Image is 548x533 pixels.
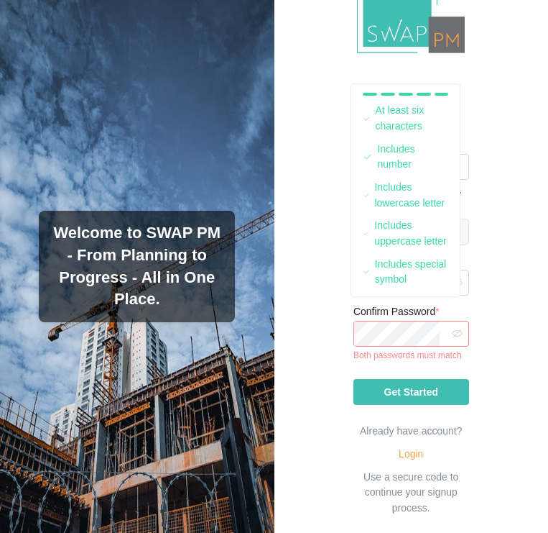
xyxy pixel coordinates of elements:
[375,257,449,288] div: Includes special symbol
[376,103,449,134] div: At least six characters
[374,218,448,249] div: Includes uppercase letter
[374,180,448,211] div: Includes lowercase letter
[50,222,223,311] h3: Welcome to SWAP PM - From Planning to Progress - All in One Place.
[353,470,469,516] div: Use a secure code to continue your signup process.
[353,379,469,405] button: Get Started
[384,380,438,404] span: Get Started
[353,304,440,320] label: Confirm Password
[360,424,462,439] div: Already have account?
[378,142,449,173] div: Includes number
[399,447,423,463] a: Login
[353,350,469,360] div: Both passwords must match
